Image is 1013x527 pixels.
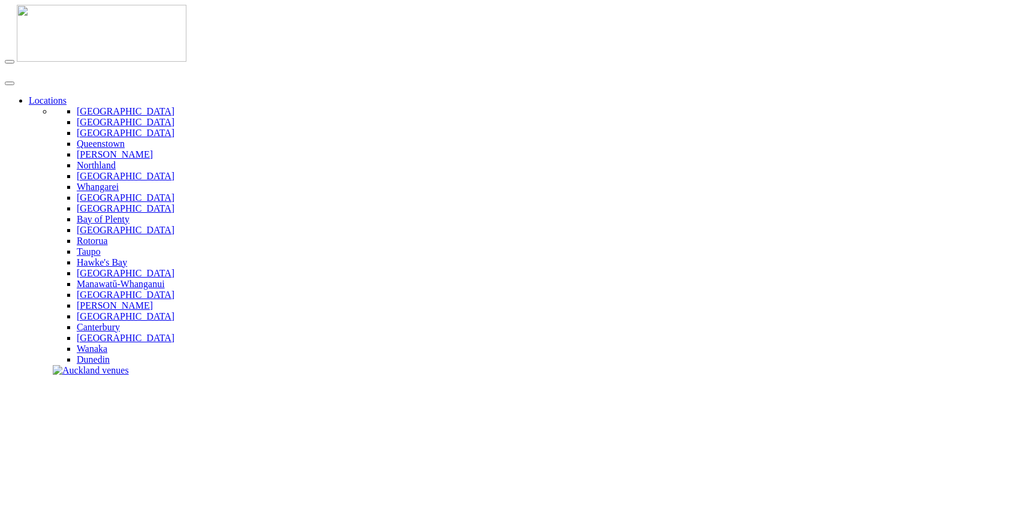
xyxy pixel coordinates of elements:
a: Manawatū-Whanganui [77,279,165,289]
a: Taupo [77,246,101,257]
a: Whangarei [77,182,119,192]
img: Auckland venues [53,365,129,376]
a: [GEOGRAPHIC_DATA] [77,203,174,213]
img: new-zealand-venues-text.png [5,64,153,72]
a: Canterbury [77,322,120,332]
a: Hawke's Bay [77,257,127,267]
a: [GEOGRAPHIC_DATA] [77,106,174,116]
a: [GEOGRAPHIC_DATA] [77,333,174,343]
img: nzv-logo.png [17,5,186,62]
a: Queenstown [77,138,125,149]
a: Northland [77,160,116,170]
a: [GEOGRAPHIC_DATA] [77,290,174,300]
a: Locations [29,95,67,106]
a: [GEOGRAPHIC_DATA] [77,192,174,203]
a: Wanaka [77,344,107,354]
a: [GEOGRAPHIC_DATA] [77,225,174,235]
a: [GEOGRAPHIC_DATA] [77,128,174,138]
a: Bay of Plenty [77,214,129,224]
a: Dunedin [77,354,110,365]
a: [PERSON_NAME] [77,149,153,159]
a: [GEOGRAPHIC_DATA] [77,268,174,278]
a: [GEOGRAPHIC_DATA] [77,311,174,321]
a: [GEOGRAPHIC_DATA] [77,117,174,127]
a: Rotorua [77,236,108,246]
a: [GEOGRAPHIC_DATA] [77,171,174,181]
a: [PERSON_NAME] [77,300,153,311]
